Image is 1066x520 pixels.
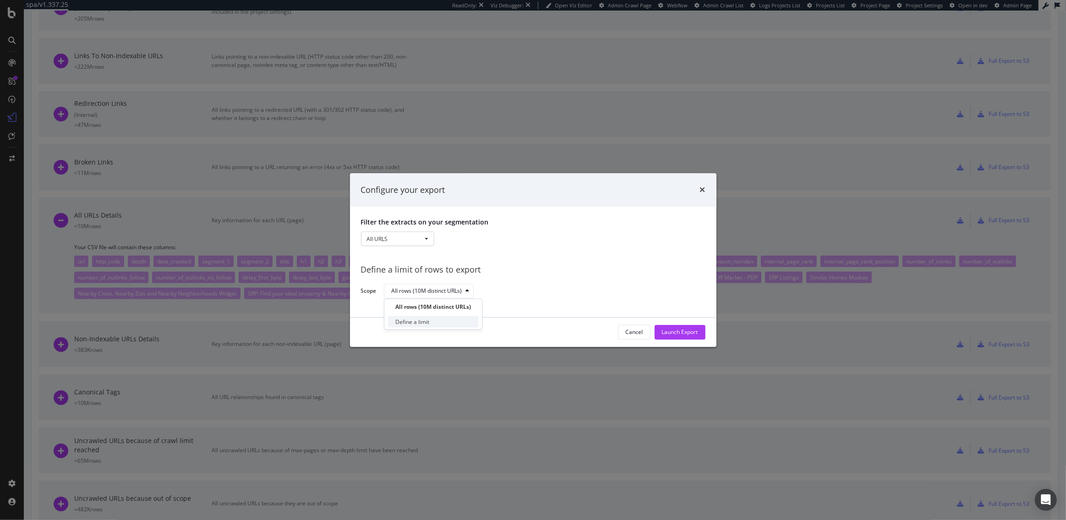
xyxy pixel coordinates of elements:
[361,218,705,227] p: Filter the extracts on your segmentation
[662,328,698,336] div: Launch Export
[395,318,429,326] div: Define a limit
[361,264,705,276] div: Define a limit of rows to export
[700,184,705,196] div: times
[626,328,643,336] div: Cancel
[618,325,651,339] button: Cancel
[361,184,445,196] div: Configure your export
[384,284,474,299] button: All rows (10M distinct URLs)
[655,325,705,339] button: Launch Export
[350,173,716,347] div: modal
[361,232,434,246] button: All URLS
[1035,489,1057,511] div: Open Intercom Messenger
[392,289,462,294] div: All rows (10M distinct URLs)
[361,287,377,297] label: Scope
[395,303,471,311] div: All rows (10M distinct URLs)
